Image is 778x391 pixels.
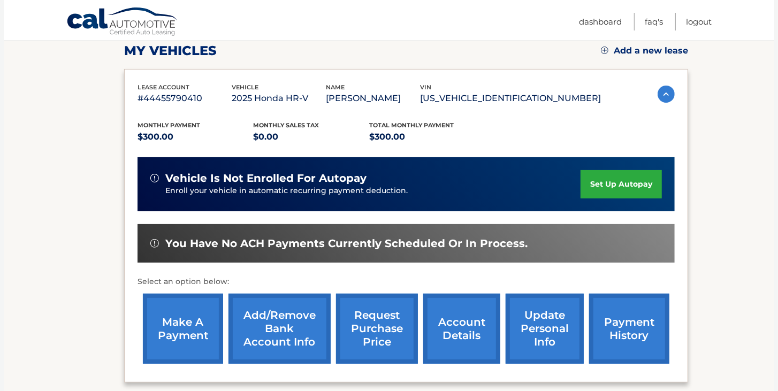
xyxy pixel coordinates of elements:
[601,47,608,54] img: add.svg
[420,83,431,91] span: vin
[138,129,254,144] p: $300.00
[369,129,485,144] p: $300.00
[254,129,370,144] p: $0.00
[326,91,420,106] p: [PERSON_NAME]
[232,91,326,106] p: 2025 Honda HR-V
[150,239,159,248] img: alert-white.svg
[138,121,200,129] span: Monthly Payment
[228,294,331,364] a: Add/Remove bank account info
[423,294,500,364] a: account details
[581,170,662,198] a: set up autopay
[579,13,622,30] a: Dashboard
[686,13,712,30] a: Logout
[658,86,675,103] img: accordion-active.svg
[254,121,319,129] span: Monthly sales Tax
[589,294,669,364] a: payment history
[150,174,159,182] img: alert-white.svg
[232,83,258,91] span: vehicle
[165,185,581,197] p: Enroll your vehicle in automatic recurring payment deduction.
[369,121,454,129] span: Total Monthly Payment
[143,294,223,364] a: make a payment
[336,294,418,364] a: request purchase price
[601,45,688,56] a: Add a new lease
[326,83,345,91] span: name
[165,172,367,185] span: vehicle is not enrolled for autopay
[66,7,179,38] a: Cal Automotive
[165,237,528,250] span: You have no ACH payments currently scheduled or in process.
[506,294,584,364] a: update personal info
[420,91,601,106] p: [US_VEHICLE_IDENTIFICATION_NUMBER]
[138,91,232,106] p: #44455790410
[138,275,675,288] p: Select an option below:
[124,43,217,59] h2: my vehicles
[138,83,189,91] span: lease account
[645,13,663,30] a: FAQ's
